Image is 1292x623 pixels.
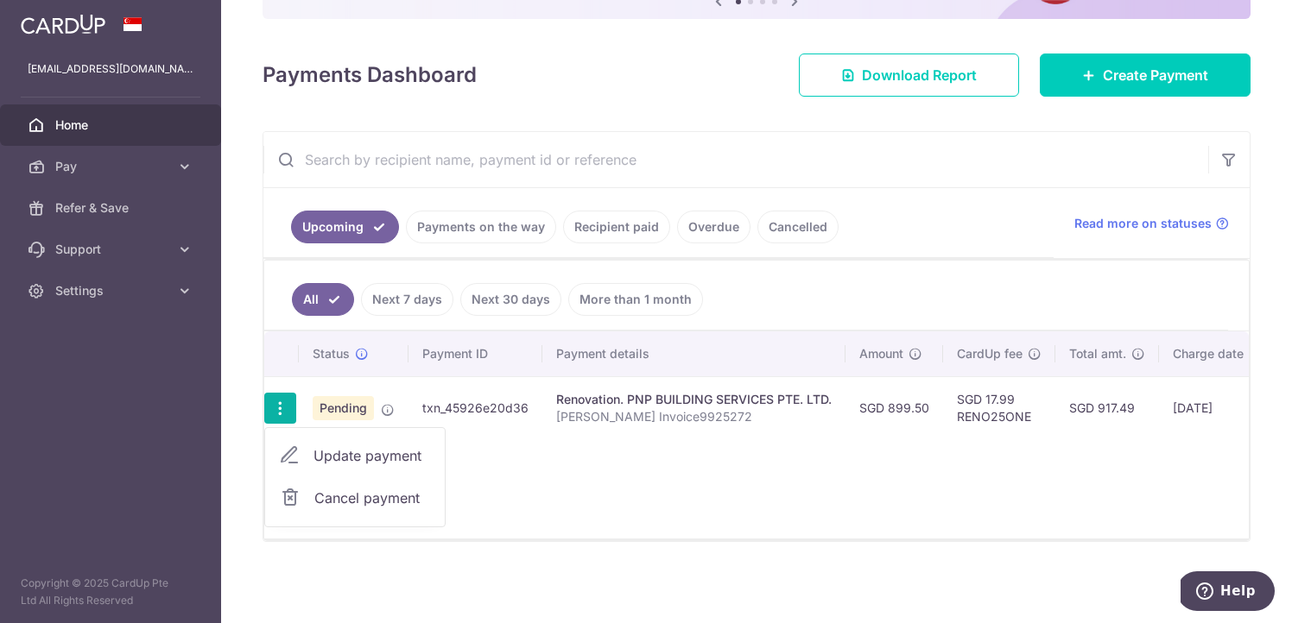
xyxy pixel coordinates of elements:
[1040,53,1251,97] a: Create Payment
[1069,345,1126,362] span: Total amt.
[1103,65,1208,85] span: Create Payment
[677,211,750,243] a: Overdue
[55,282,169,299] span: Settings
[799,53,1019,97] a: Download Report
[28,60,193,78] p: [EMAIL_ADDRESS][DOMAIN_NAME]
[291,211,399,243] a: Upcoming
[1055,376,1159,439] td: SGD 917.49
[556,391,832,408] div: Renovation. PNP BUILDING SERVICES PTE. LTD.
[859,345,903,362] span: Amount
[55,158,169,175] span: Pay
[408,331,542,376] th: Payment ID
[292,283,354,316] a: All
[845,376,943,439] td: SGD 899.50
[563,211,670,243] a: Recipient paid
[313,345,350,362] span: Status
[55,199,169,217] span: Refer & Save
[1159,376,1276,439] td: [DATE]
[1181,571,1275,614] iframe: Opens a widget where you can find more information
[556,408,832,425] p: [PERSON_NAME] Invoice9925272
[21,14,105,35] img: CardUp
[568,283,703,316] a: More than 1 month
[862,65,977,85] span: Download Report
[263,60,477,91] h4: Payments Dashboard
[361,283,453,316] a: Next 7 days
[408,376,542,439] td: txn_45926e20d36
[55,116,169,134] span: Home
[542,331,845,376] th: Payment details
[1074,215,1229,232] a: Read more on statuses
[1074,215,1212,232] span: Read more on statuses
[313,396,374,420] span: Pending
[1173,345,1244,362] span: Charge date
[943,376,1055,439] td: SGD 17.99 RENO25ONE
[55,241,169,258] span: Support
[460,283,561,316] a: Next 30 days
[406,211,556,243] a: Payments on the way
[757,211,839,243] a: Cancelled
[263,132,1208,187] input: Search by recipient name, payment id or reference
[957,345,1023,362] span: CardUp fee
